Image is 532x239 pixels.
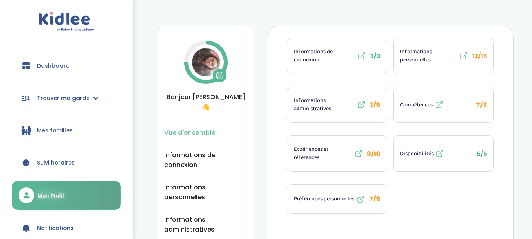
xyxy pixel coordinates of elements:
[287,135,387,172] li: 9/10
[164,215,248,234] button: Informations administratives
[294,145,353,162] span: Expériences et références
[476,149,487,158] span: 5/5
[12,116,121,145] a: Mes familles
[476,100,487,109] span: 7/8
[37,224,74,232] span: Notifications
[287,87,387,123] li: 3/9
[367,149,380,158] span: 9/10
[294,48,356,64] span: Informations de connexion
[287,185,387,213] button: Préférences personnelles 7/9
[12,148,121,177] a: Suivi horaires
[287,38,387,74] button: Informations de connexion 3/3
[294,96,356,113] span: Informations administratives
[37,191,64,200] span: Mon Profil
[400,150,434,158] span: Disponibilités
[394,136,493,171] button: Disponibilités 5/5
[294,195,354,203] span: Préférences personnelles
[287,184,387,214] li: 7/9
[39,12,94,32] img: logo.svg
[37,159,75,167] span: Suivi horaires
[164,150,248,170] button: Informations de connexion
[369,195,380,204] span: 7/9
[12,181,121,210] a: Mon Profil
[287,136,387,171] button: Expériences et références 9/10
[472,52,487,61] span: 12/15
[164,128,215,137] button: Vue d'ensemble
[37,94,90,102] span: Trouver ma garde
[164,92,248,112] span: Bonjour [PERSON_NAME] 👋
[37,62,70,70] span: Dashboard
[12,84,121,112] a: Trouver ma garde
[393,87,494,123] li: 7/8
[394,38,493,74] button: Informations personnelles 12/15
[37,126,73,135] span: Mes familles
[400,101,433,109] span: Compétences
[369,100,380,109] span: 3/9
[394,87,493,122] button: Compétences 7/8
[192,48,220,76] img: Avatar
[370,52,380,61] span: 3/3
[393,135,494,172] li: 5/5
[164,182,248,202] button: Informations personnelles
[287,38,387,74] li: 3/3
[393,38,494,74] li: 12/15
[400,48,458,64] span: Informations personnelles
[12,52,121,80] a: Dashboard
[287,87,387,122] button: Informations administratives 3/9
